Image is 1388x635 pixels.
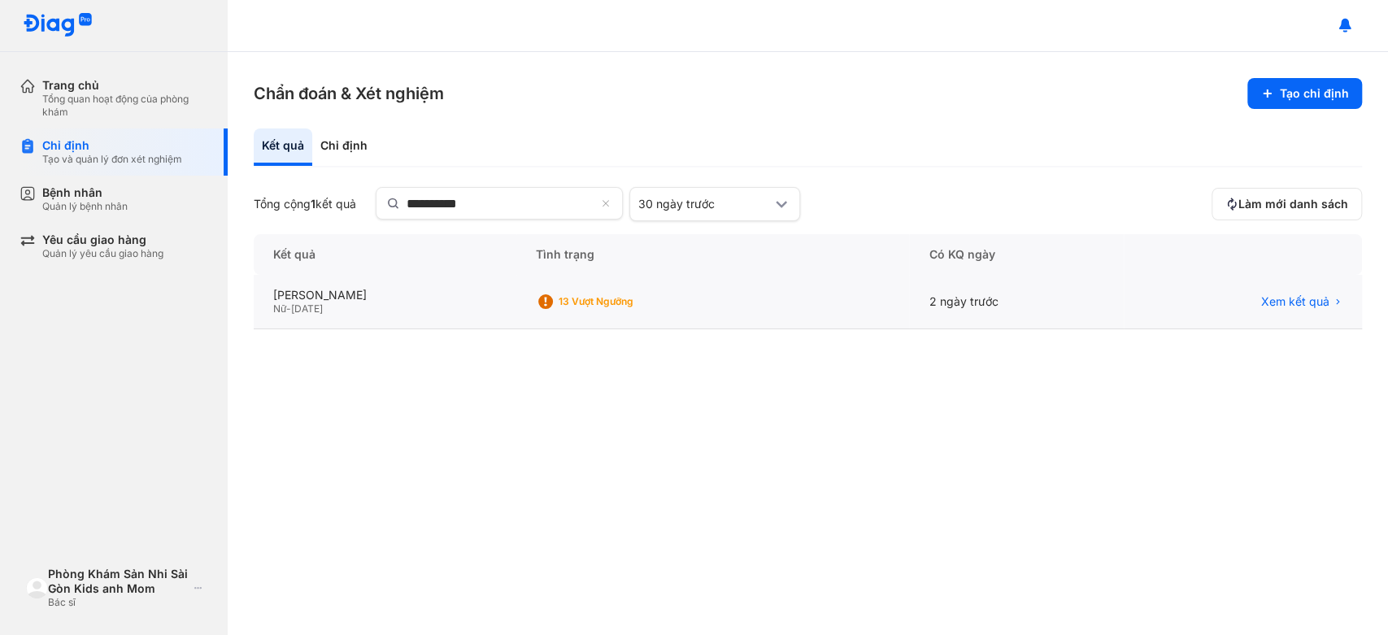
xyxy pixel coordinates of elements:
div: Trang chủ [42,78,208,93]
div: Chỉ định [312,128,376,166]
h3: Chẩn đoán & Xét nghiệm [254,82,444,105]
div: Tạo và quản lý đơn xét nghiệm [42,153,182,166]
span: 1 [311,197,315,211]
span: Làm mới danh sách [1238,197,1348,211]
div: Kết quả [254,128,312,166]
div: Tổng quan hoạt động của phòng khám [42,93,208,119]
div: Quản lý bệnh nhân [42,200,128,213]
div: Bác sĩ [48,596,188,609]
div: Tình trạng [516,234,909,275]
span: Xem kết quả [1261,294,1329,309]
button: Tạo chỉ định [1247,78,1362,109]
div: Yêu cầu giao hàng [42,233,163,247]
span: [DATE] [291,302,323,315]
div: 30 ngày trước [638,197,772,211]
div: Bệnh nhân [42,185,128,200]
div: Phòng Khám Sản Nhi Sài Gòn Kids anh Mom [48,567,188,596]
div: Tổng cộng kết quả [254,197,356,211]
div: 13 Vượt ngưỡng [559,295,689,308]
div: Quản lý yêu cầu giao hàng [42,247,163,260]
span: - [286,302,291,315]
div: Kết quả [254,234,516,275]
div: 2 ngày trước [909,275,1123,329]
img: logo [26,577,48,599]
img: logo [23,13,93,38]
div: Chỉ định [42,138,182,153]
div: Có KQ ngày [909,234,1123,275]
div: [PERSON_NAME] [273,288,497,302]
button: Làm mới danh sách [1212,188,1362,220]
span: Nữ [273,302,286,315]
